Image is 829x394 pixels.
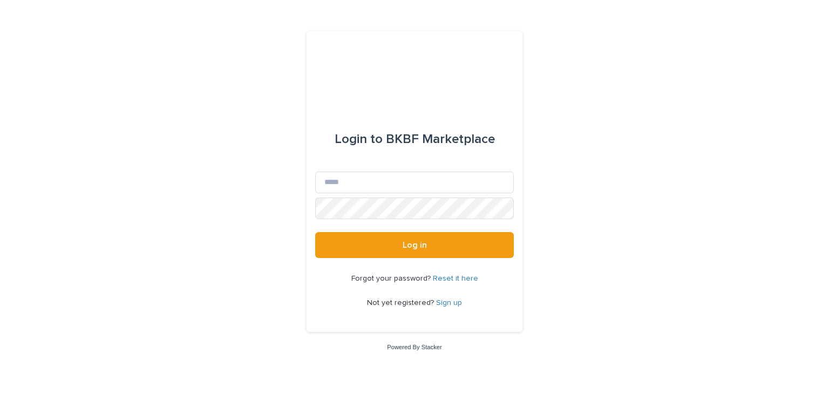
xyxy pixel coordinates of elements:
[433,275,478,282] a: Reset it here
[335,133,383,146] span: Login to
[335,124,495,154] div: BKBF Marketplace
[367,299,436,307] span: Not yet registered?
[387,344,441,350] a: Powered By Stacker
[315,232,514,258] button: Log in
[351,275,433,282] span: Forgot your password?
[403,241,427,249] span: Log in
[436,299,462,307] a: Sign up
[360,57,468,90] img: l65f3yHPToSKODuEVUav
